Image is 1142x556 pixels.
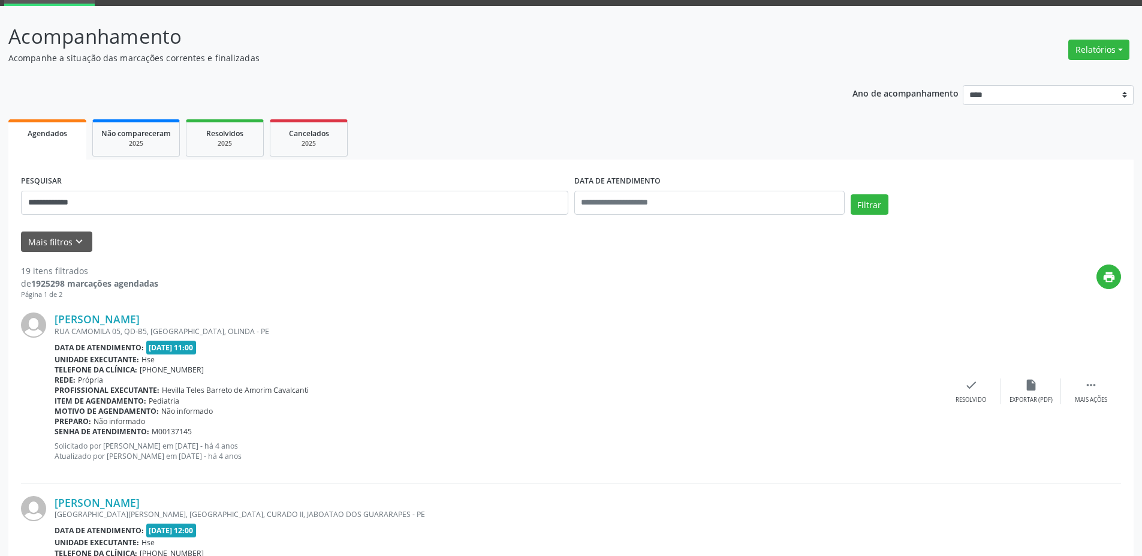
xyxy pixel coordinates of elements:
[55,537,139,548] b: Unidade executante:
[141,537,155,548] span: Hse
[21,496,46,521] img: img
[94,416,145,426] span: Não informado
[21,290,158,300] div: Página 1 de 2
[279,139,339,148] div: 2025
[55,525,144,536] b: Data de atendimento:
[73,235,86,248] i: keyboard_arrow_down
[55,375,76,385] b: Rede:
[55,441,941,461] p: Solicitado por [PERSON_NAME] em [DATE] - há 4 anos Atualizado por [PERSON_NAME] em [DATE] - há 4 ...
[195,139,255,148] div: 2025
[8,52,796,64] p: Acompanhe a situação das marcações correntes e finalizadas
[1096,265,1121,289] button: print
[965,378,978,392] i: check
[574,172,661,191] label: DATA DE ATENDIMENTO
[141,354,155,365] span: Hse
[1075,396,1107,404] div: Mais ações
[55,385,159,395] b: Profissional executante:
[101,139,171,148] div: 2025
[1025,378,1038,392] i: insert_drive_file
[21,172,62,191] label: PESQUISAR
[55,416,91,426] b: Preparo:
[21,312,46,338] img: img
[956,396,986,404] div: Resolvido
[55,342,144,353] b: Data de atendimento:
[21,232,92,253] button: Mais filtroskeyboard_arrow_down
[1010,396,1053,404] div: Exportar (PDF)
[28,128,67,139] span: Agendados
[55,406,159,416] b: Motivo de agendamento:
[55,354,139,365] b: Unidade executante:
[101,128,171,139] span: Não compareceram
[152,426,192,437] span: M00137145
[146,524,197,537] span: [DATE] 12:00
[206,128,243,139] span: Resolvidos
[8,22,796,52] p: Acompanhamento
[55,496,140,509] a: [PERSON_NAME]
[140,365,204,375] span: [PHONE_NUMBER]
[1068,40,1129,60] button: Relatórios
[55,326,941,336] div: RUA CAMOMILA 05, QD-B5, [GEOGRAPHIC_DATA], OLINDA - PE
[55,365,137,375] b: Telefone da clínica:
[161,406,213,416] span: Não informado
[55,509,941,519] div: [GEOGRAPHIC_DATA][PERSON_NAME], [GEOGRAPHIC_DATA], CURADO II, JABOATAO DOS GUARARAPES - PE
[1102,271,1116,284] i: print
[162,385,309,395] span: Hevilla Teles Barreto de Amorim Cavalcanti
[146,341,197,354] span: [DATE] 11:00
[851,194,888,215] button: Filtrar
[78,375,103,385] span: Própria
[852,85,959,100] p: Ano de acompanhamento
[289,128,329,139] span: Cancelados
[55,396,146,406] b: Item de agendamento:
[21,265,158,277] div: 19 itens filtrados
[149,396,179,406] span: Pediatria
[55,426,149,437] b: Senha de atendimento:
[1084,378,1098,392] i: 
[55,312,140,326] a: [PERSON_NAME]
[21,277,158,290] div: de
[31,278,158,289] strong: 1925298 marcações agendadas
